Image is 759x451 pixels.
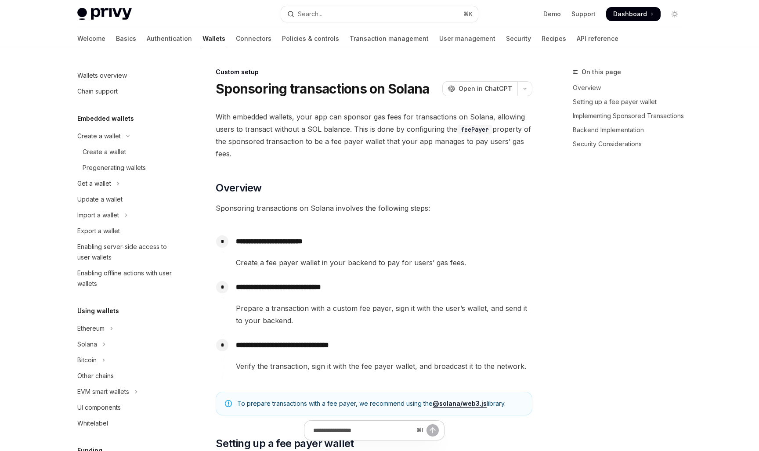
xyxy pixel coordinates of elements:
div: Update a wallet [77,194,123,205]
div: Create a wallet [83,147,126,157]
span: Dashboard [613,10,647,18]
a: Demo [543,10,561,18]
div: Enabling server-side access to user wallets [77,242,177,263]
a: Backend Implementation [573,123,689,137]
a: Support [571,10,596,18]
button: Toggle dark mode [668,7,682,21]
span: Open in ChatGPT [459,84,512,93]
a: Create a wallet [70,144,183,160]
span: Overview [216,181,261,195]
span: Create a fee payer wallet in your backend to pay for users’ gas fees. [236,256,532,269]
button: Open in ChatGPT [442,81,517,96]
a: Whitelabel [70,415,183,431]
div: Wallets overview [77,70,127,81]
span: Prepare a transaction with a custom fee payer, sign it with the user’s wallet, and send it to you... [236,302,532,327]
button: Toggle Solana section [70,336,183,352]
h1: Sponsoring transactions on Solana [216,81,429,97]
span: To prepare transactions with a fee payer, we recommend using the library. [237,399,523,408]
a: Policies & controls [282,28,339,49]
a: Security Considerations [573,137,689,151]
div: Pregenerating wallets [83,162,146,173]
div: Create a wallet [77,131,121,141]
code: feePayer [457,125,492,134]
a: Other chains [70,368,183,384]
div: Whitelabel [77,418,108,429]
a: Enabling server-side access to user wallets [70,239,183,265]
a: Security [506,28,531,49]
button: Open search [281,6,478,22]
a: Update a wallet [70,191,183,207]
h5: Embedded wallets [77,113,134,124]
button: Toggle Bitcoin section [70,352,183,368]
a: Authentication [147,28,192,49]
a: Dashboard [606,7,661,21]
a: @solana/web3.js [433,400,487,408]
span: Sponsoring transactions on Solana involves the following steps: [216,202,532,214]
a: Welcome [77,28,105,49]
button: Toggle Get a wallet section [70,176,183,191]
a: Chain support [70,83,183,99]
div: Search... [298,9,322,19]
div: Export a wallet [77,226,120,236]
button: Toggle Import a wallet section [70,207,183,223]
button: Toggle Ethereum section [70,321,183,336]
div: Ethereum [77,323,105,334]
span: On this page [582,67,621,77]
a: Enabling offline actions with user wallets [70,265,183,292]
div: Chain support [77,86,118,97]
a: Recipes [542,28,566,49]
a: Implementing Sponsored Transactions [573,109,689,123]
img: light logo [77,8,132,20]
a: Connectors [236,28,271,49]
a: Transaction management [350,28,429,49]
div: Get a wallet [77,178,111,189]
a: Wallets overview [70,68,183,83]
a: UI components [70,400,183,415]
div: Import a wallet [77,210,119,220]
div: Enabling offline actions with user wallets [77,268,177,289]
div: Bitcoin [77,355,97,365]
div: Other chains [77,371,114,381]
span: With embedded wallets, your app can sponsor gas fees for transactions on Solana, allowing users t... [216,111,532,160]
button: Send message [426,424,439,437]
div: Solana [77,339,97,350]
a: User management [439,28,495,49]
svg: Note [225,400,232,407]
div: EVM smart wallets [77,386,129,397]
button: Toggle EVM smart wallets section [70,384,183,400]
h5: Using wallets [77,306,119,316]
a: Setting up a fee payer wallet [573,95,689,109]
span: Verify the transaction, sign it with the fee payer wallet, and broadcast it to the network. [236,360,532,372]
button: Toggle Create a wallet section [70,128,183,144]
a: Pregenerating wallets [70,160,183,176]
a: Overview [573,81,689,95]
span: ⌘ K [463,11,473,18]
a: Basics [116,28,136,49]
div: Custom setup [216,68,532,76]
a: Export a wallet [70,223,183,239]
div: UI components [77,402,121,413]
a: Wallets [202,28,225,49]
a: API reference [577,28,618,49]
input: Ask a question... [313,421,413,440]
